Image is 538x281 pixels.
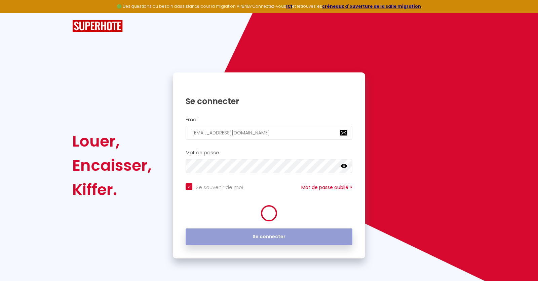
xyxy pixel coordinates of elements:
[301,184,352,191] a: Mot de passe oublié ?
[72,20,123,32] img: SuperHote logo
[322,3,421,9] a: créneaux d'ouverture de la salle migration
[186,150,352,156] h2: Mot de passe
[186,228,352,245] button: Se connecter
[72,178,152,202] div: Kiffer.
[186,117,352,123] h2: Email
[286,3,292,9] a: ICI
[186,126,352,140] input: Ton Email
[186,96,352,106] h1: Se connecter
[72,153,152,178] div: Encaisser,
[72,129,152,153] div: Louer,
